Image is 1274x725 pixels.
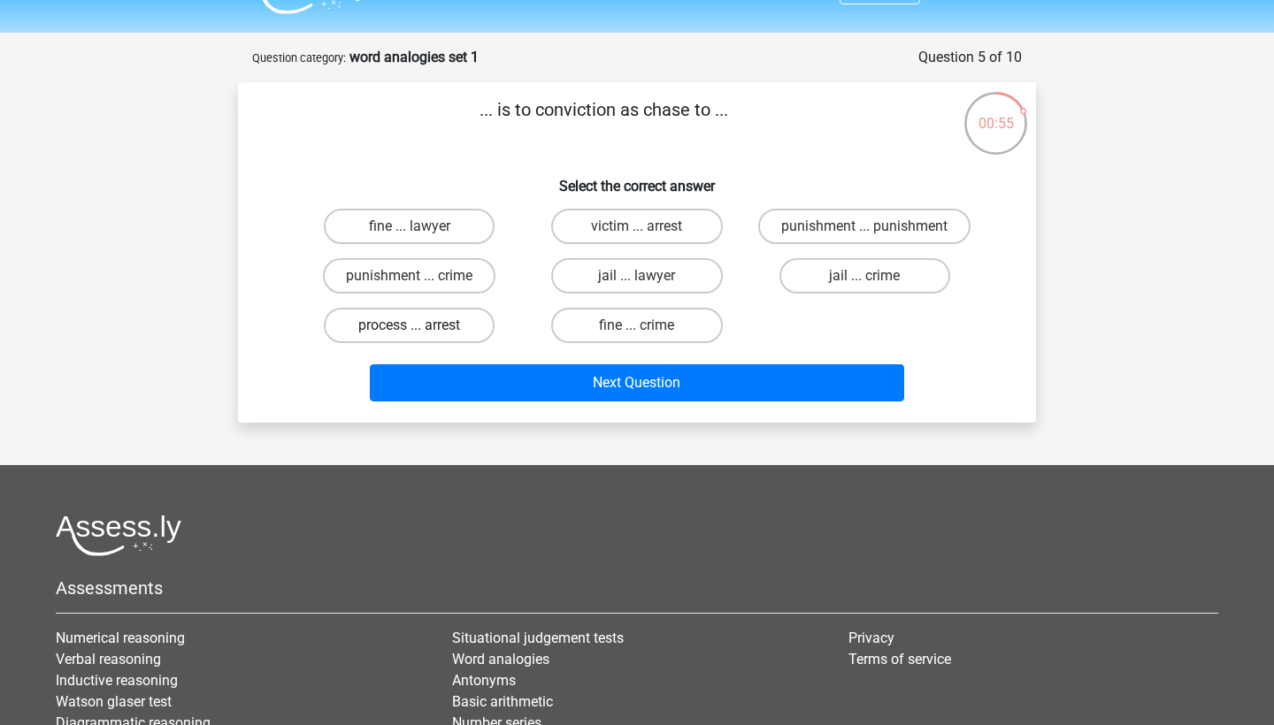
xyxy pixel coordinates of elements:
[918,47,1022,68] div: Question 5 of 10
[324,209,495,244] label: fine ... lawyer
[848,651,951,668] a: Terms of service
[551,258,722,294] label: jail ... lawyer
[370,364,905,401] button: Next Question
[56,672,178,689] a: Inductive reasoning
[266,96,941,149] p: ... is to conviction as chase to ...
[551,308,722,343] label: fine ... crime
[452,651,549,668] a: Word analogies
[452,693,553,710] a: Basic arithmetic
[56,577,1218,599] h5: Assessments
[266,164,1008,195] h6: Select the correct answer
[56,651,161,668] a: Verbal reasoning
[349,49,479,65] strong: word analogies set 1
[452,630,624,646] a: Situational judgement tests
[452,672,516,689] a: Antonyms
[848,630,894,646] a: Privacy
[252,51,346,65] small: Question category:
[551,209,722,244] label: victim ... arrest
[779,258,950,294] label: jail ... crime
[56,630,185,646] a: Numerical reasoning
[323,258,495,294] label: punishment ... crime
[963,90,1029,134] div: 00:55
[324,308,495,343] label: process ... arrest
[56,693,172,710] a: Watson glaser test
[56,515,181,556] img: Assessly logo
[758,209,971,244] label: punishment ... punishment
